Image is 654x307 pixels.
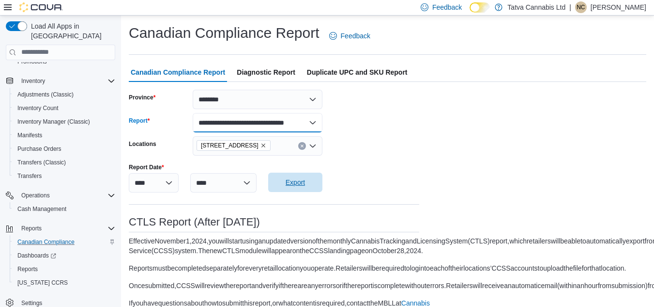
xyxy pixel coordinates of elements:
[10,202,119,216] button: Cash Management
[10,169,119,183] button: Transfers
[131,63,225,82] span: Canadian Compliance Report
[17,265,38,273] span: Reports
[10,101,119,115] button: Inventory Count
[17,75,49,87] button: Inventory
[268,173,322,192] button: Export
[14,56,115,67] span: Promotions
[10,262,119,276] button: Reports
[17,252,56,259] span: Dashboards
[21,192,50,199] span: Operations
[470,2,490,13] input: Dark Mode
[14,143,65,155] a: Purchase Orders
[2,189,119,202] button: Operations
[14,116,94,128] a: Inventory Manager (Classic)
[237,63,295,82] span: Diagnostic Report
[17,104,59,112] span: Inventory Count
[14,170,115,182] span: Transfers
[10,88,119,101] button: Adjustments (Classic)
[577,1,585,13] span: NC
[201,141,259,150] span: [STREET_ADDRESS]
[14,277,115,289] span: Washington CCRS
[10,249,119,262] a: Dashboards
[129,94,155,101] label: Province
[14,157,70,168] a: Transfers (Classic)
[569,1,571,13] p: |
[17,205,66,213] span: Cash Management
[17,91,74,98] span: Adjustments (Classic)
[197,140,271,151] span: 1821 Portage Ave
[14,89,115,100] span: Adjustments (Classic)
[17,279,68,287] span: [US_STATE] CCRS
[14,203,70,215] a: Cash Management
[129,263,626,273] div: Reports must be completed separately for every retail location you operate. Retailers will be req...
[17,223,46,234] button: Reports
[575,1,587,13] div: Nishant Chauhan
[10,115,119,129] button: Inventory Manager (Classic)
[129,117,150,125] label: Report
[14,157,115,168] span: Transfers (Classic)
[10,156,119,169] button: Transfers (Classic)
[10,142,119,156] button: Purchase Orders
[2,222,119,235] button: Reports
[10,55,119,68] button: Promotions
[17,190,115,201] span: Operations
[19,2,63,12] img: Cova
[17,190,54,201] button: Operations
[17,145,61,153] span: Purchase Orders
[17,131,42,139] span: Manifests
[17,172,42,180] span: Transfers
[14,263,115,275] span: Reports
[10,276,119,290] button: [US_STATE] CCRS
[14,203,115,215] span: Cash Management
[2,74,119,88] button: Inventory
[10,235,119,249] button: Canadian Compliance
[309,142,317,150] button: Open list of options
[14,129,115,141] span: Manifests
[17,238,75,246] span: Canadian Compliance
[307,63,408,82] span: Duplicate UPC and SKU Report
[286,178,305,187] span: Export
[21,299,42,307] span: Settings
[14,89,77,100] a: Adjustments (Classic)
[27,21,115,41] span: Load All Apps in [GEOGRAPHIC_DATA]
[17,159,66,166] span: Transfers (Classic)
[325,26,374,46] a: Feedback
[14,56,51,67] a: Promotions
[17,58,47,65] span: Promotions
[507,1,565,13] p: Tatva Cannabis Ltd
[129,163,164,171] label: Report Date
[14,102,62,114] a: Inventory Count
[14,263,42,275] a: Reports
[10,129,119,142] button: Manifests
[14,277,72,289] a: [US_STATE] CCRS
[129,216,419,228] h3: CTLS Report (After [DATE])
[17,75,115,87] span: Inventory
[14,236,115,248] span: Canadian Compliance
[14,143,115,155] span: Purchase Orders
[14,236,78,248] a: Canadian Compliance
[341,31,370,41] span: Feedback
[14,250,115,261] span: Dashboards
[14,102,115,114] span: Inventory Count
[14,170,46,182] a: Transfers
[298,142,306,150] button: Clear input
[17,118,90,126] span: Inventory Manager (Classic)
[21,225,42,232] span: Reports
[129,140,156,148] label: Locations
[591,1,646,13] p: [PERSON_NAME]
[14,116,115,128] span: Inventory Manager (Classic)
[129,23,319,43] h1: Canadian Compliance Report
[17,223,115,234] span: Reports
[260,143,266,148] button: Remove 1821 Portage Ave from selection in this group
[14,250,60,261] a: Dashboards
[14,129,46,141] a: Manifests
[432,2,462,12] span: Feedback
[21,77,45,85] span: Inventory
